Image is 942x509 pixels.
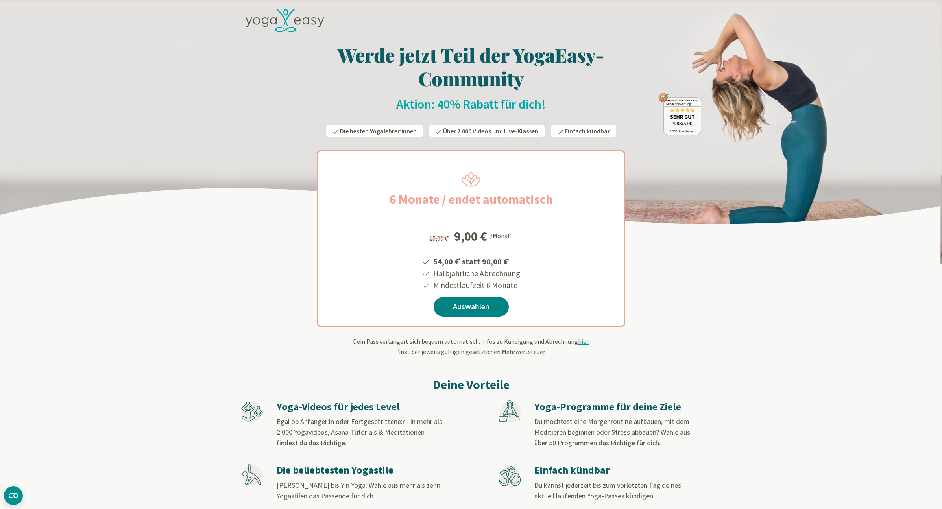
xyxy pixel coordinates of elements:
[443,127,538,135] span: Über 2.000 Videos und Live-Klassen
[277,417,442,447] span: Egal ob Anfänger:in oder Fortgeschrittene:r - in mehr als 2.000 Yogavideos, Asana-Tutorials & Med...
[397,348,545,356] span: inkl. der jeweils gültigen gesetzlichen Mehrwertsteuer
[429,234,450,242] span: 15,00 €
[432,279,520,291] li: Mindestlaufzeit 6 Monate
[534,417,690,447] span: Du möchtest eine Morgenroutine aufbauen, mit dem Meditieren beginnen oder Stress abbauen? Wähle a...
[4,486,23,505] button: CMP-Widget öffnen
[277,481,440,500] span: [PERSON_NAME] bis Yin Yoga: Wähle aus mehr als zehn Yogastilen das Passende für dich.
[241,375,701,394] h2: Deine Vorteile
[490,230,513,240] div: /Monat
[277,400,443,413] h3: Yoga-Videos für jedes Level
[432,254,520,267] li: 54,00 € statt 90,00 €
[434,297,509,317] a: Auswählen
[578,337,589,345] span: hier.
[241,96,701,112] h2: Aktion: 40% Rabatt für dich!
[371,190,572,209] h2: 6 Monate / endet automatisch
[534,481,681,500] span: Du kannst jederzeit bis zum vorletzten Tag deines aktuell laufenden Yoga-Passes kündigen.
[241,43,701,90] h1: Werde jetzt Teil der YogaEasy-Community
[241,337,701,356] div: Dein Pass verlängert sich bequem automatisch. Infos zu Kündigung und Abrechnung
[534,400,700,413] h3: Yoga-Programme für deine Ziele
[340,127,417,135] span: Die besten Yogalehrer:innen
[277,464,443,477] h3: Die beliebtesten Yogastile
[432,267,520,279] li: Halbjährliche Abrechnung
[534,464,700,477] h3: Einfach kündbar
[658,93,701,135] img: ausgezeichnet_badge.png
[454,230,487,243] div: 9,00 €
[565,127,610,135] span: Einfach kündbar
